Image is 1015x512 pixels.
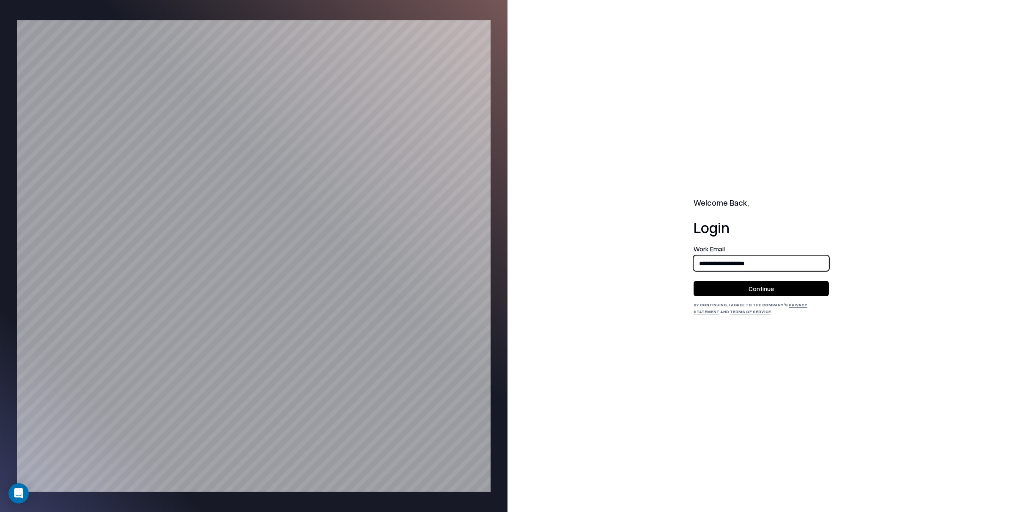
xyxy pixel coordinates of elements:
[694,246,829,252] label: Work Email
[694,281,829,296] button: Continue
[694,197,829,209] h2: Welcome Back,
[694,219,829,236] h1: Login
[8,483,29,504] div: Open Intercom Messenger
[730,309,771,314] a: Terms of Service
[694,301,829,315] div: By continuing, I agree to the Company's and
